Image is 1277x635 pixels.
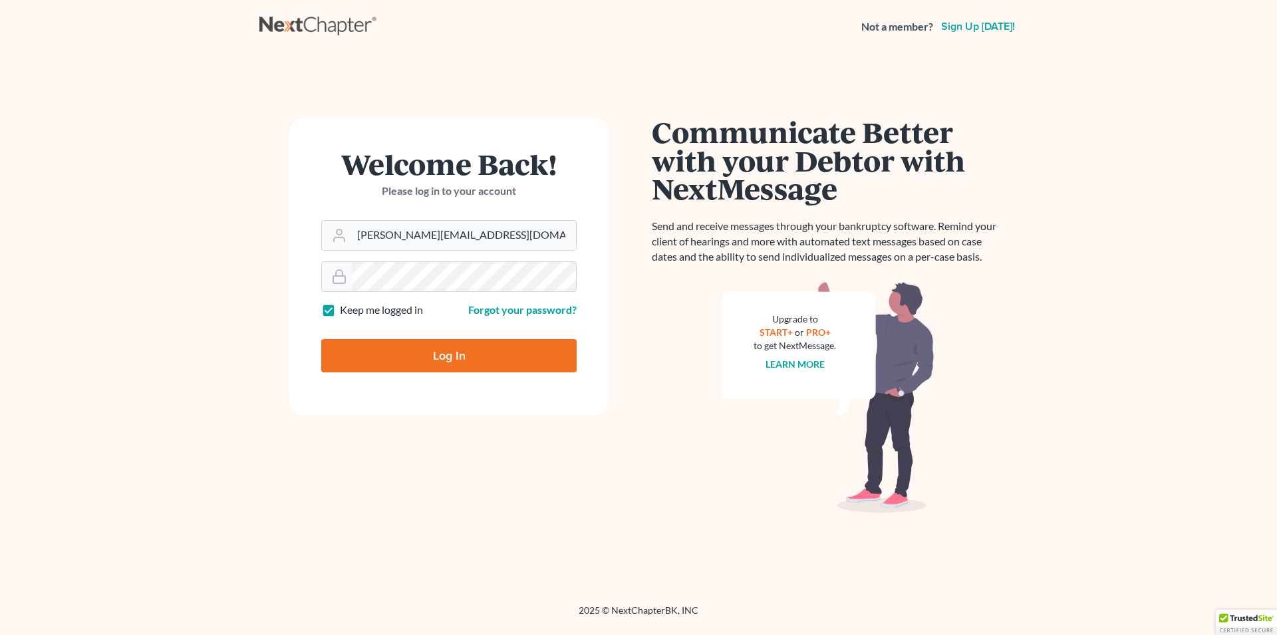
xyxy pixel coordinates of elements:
[938,21,1018,32] a: Sign up [DATE]!
[652,118,1004,203] h1: Communicate Better with your Debtor with NextMessage
[766,358,825,370] a: Learn more
[754,313,836,326] div: Upgrade to
[806,326,831,338] a: PRO+
[321,339,577,372] input: Log In
[321,150,577,178] h1: Welcome Back!
[760,326,793,338] a: START+
[259,604,1018,628] div: 2025 © NextChapterBK, INC
[861,19,933,35] strong: Not a member?
[340,303,423,318] label: Keep me logged in
[754,339,836,352] div: to get NextMessage.
[1216,610,1277,635] div: TrustedSite Certified
[722,281,934,513] img: nextmessage_bg-59042aed3d76b12b5cd301f8e5b87938c9018125f34e5fa2b7a6b67550977c72.svg
[652,219,1004,265] p: Send and receive messages through your bankruptcy software. Remind your client of hearings and mo...
[795,326,804,338] span: or
[352,221,576,250] input: Email Address
[468,303,577,316] a: Forgot your password?
[321,184,577,199] p: Please log in to your account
